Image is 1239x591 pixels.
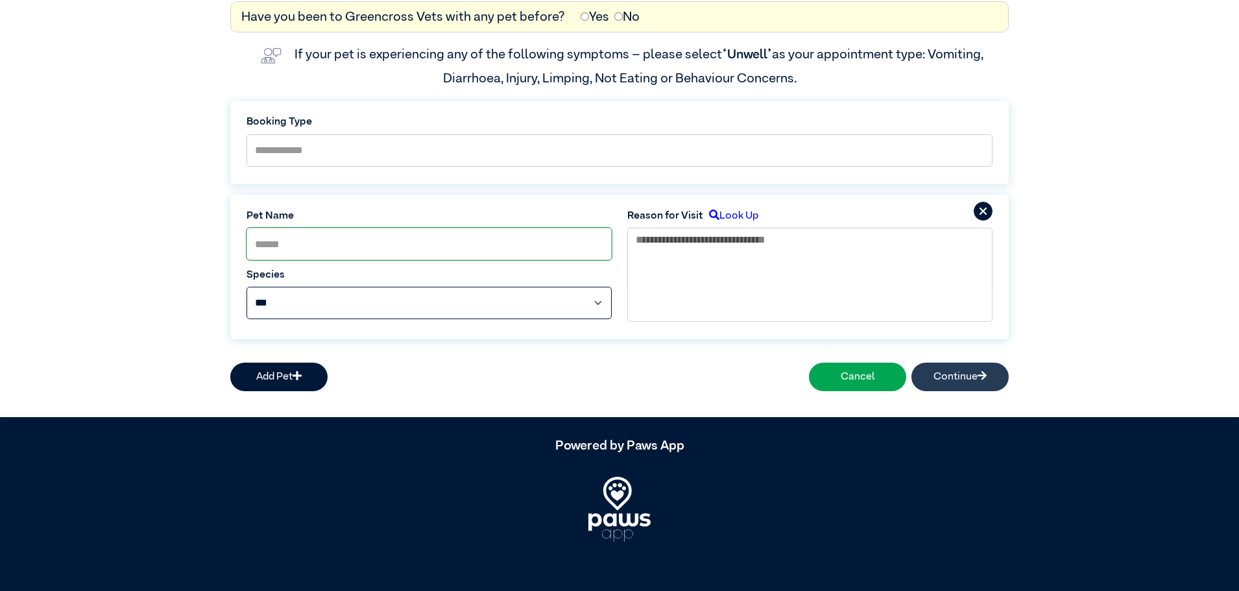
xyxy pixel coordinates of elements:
span: “Unwell” [722,48,772,61]
label: If your pet is experiencing any of the following symptoms – please select as your appointment typ... [295,48,986,84]
label: Look Up [703,208,758,224]
input: No [614,12,623,21]
label: Species [247,267,612,283]
button: Add Pet [230,363,328,391]
label: Yes [581,7,609,27]
label: Reason for Visit [627,208,703,224]
button: Continue [911,363,1009,391]
label: No [614,7,640,27]
label: Booking Type [247,114,992,130]
input: Yes [581,12,589,21]
img: vet [256,43,287,69]
img: PawsApp [588,477,651,542]
label: Have you been to Greencross Vets with any pet before? [241,7,565,27]
button: Cancel [809,363,906,391]
label: Pet Name [247,208,612,224]
h5: Powered by Paws App [230,438,1009,453]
